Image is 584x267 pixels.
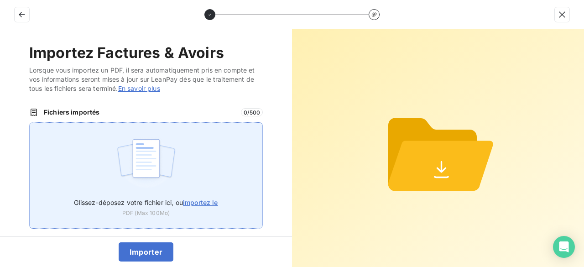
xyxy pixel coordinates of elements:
img: illustration [116,134,177,192]
span: PDF (Max 100Mo) [122,209,170,217]
span: Lorsque vous importez un PDF, il sera automatiquement pris en compte et vos informations seront m... [29,66,263,93]
span: Fichiers importés [44,108,235,117]
span: importez le [183,199,218,206]
button: Importer [119,242,174,262]
a: En savoir plus [118,84,160,92]
span: Glissez-déposez votre fichier ici, ou [74,199,218,206]
span: 0 / 500 [241,108,263,116]
h2: Importez Factures & Avoirs [29,44,263,62]
div: Open Intercom Messenger [553,236,575,258]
